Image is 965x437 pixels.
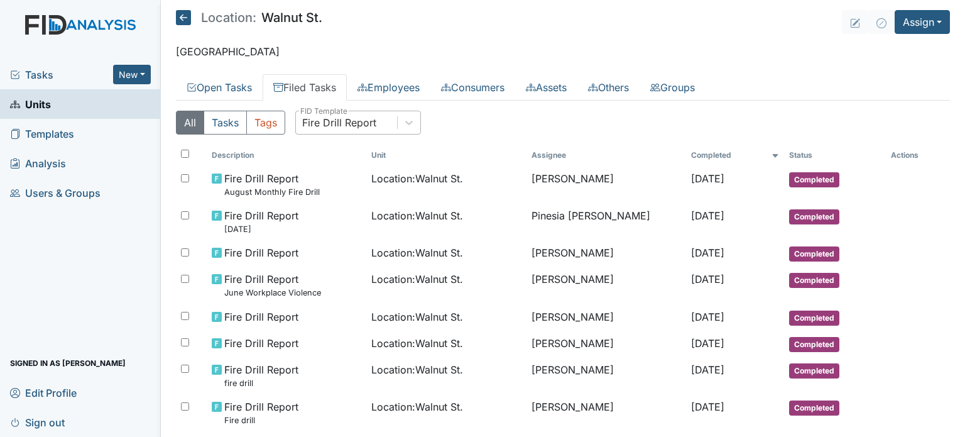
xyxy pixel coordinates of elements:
[224,287,321,299] small: June Workplace Violence
[10,412,65,432] span: Sign out
[207,145,366,166] th: Toggle SortBy
[691,246,724,259] span: [DATE]
[113,65,151,84] button: New
[526,267,686,304] td: [PERSON_NAME]
[224,414,298,426] small: Fire drill
[204,111,247,135] button: Tasks
[691,401,724,413] span: [DATE]
[176,10,322,25] h5: Walnut St.
[789,363,839,379] span: Completed
[224,171,320,198] span: Fire Drill Report August Monthly Fire Drill
[366,145,526,166] th: Toggle SortBy
[201,11,256,24] span: Location:
[347,74,430,101] a: Employees
[10,383,77,402] span: Edit Profile
[302,115,376,130] div: Fire Drill Report
[789,273,839,288] span: Completed
[176,74,263,101] a: Open Tasks
[691,311,724,323] span: [DATE]
[176,44,950,59] p: [GEOGRAPHIC_DATA]
[691,273,724,285] span: [DATE]
[526,331,686,357] td: [PERSON_NAME]
[224,336,298,351] span: Fire Drill Report
[371,362,463,377] span: Location : Walnut St.
[371,399,463,414] span: Location : Walnut St.
[371,309,463,324] span: Location : Walnut St.
[224,272,321,299] span: Fire Drill Report June Workplace Violence
[371,272,463,287] span: Location : Walnut St.
[526,304,686,331] td: [PERSON_NAME]
[371,245,463,260] span: Location : Walnut St.
[224,309,298,324] span: Fire Drill Report
[181,150,189,158] input: Toggle All Rows Selected
[691,172,724,185] span: [DATE]
[515,74,577,101] a: Assets
[691,209,724,222] span: [DATE]
[10,67,113,82] a: Tasks
[224,362,298,389] span: Fire Drill Report fire drill
[789,172,839,187] span: Completed
[10,124,74,143] span: Templates
[691,363,724,376] span: [DATE]
[526,240,686,267] td: [PERSON_NAME]
[371,171,463,186] span: Location : Walnut St.
[526,166,686,203] td: [PERSON_NAME]
[224,245,298,260] span: Fire Drill Report
[784,145,886,166] th: Toggle SortBy
[526,145,686,166] th: Assignee
[789,209,839,224] span: Completed
[886,145,949,166] th: Actions
[10,94,51,114] span: Units
[371,208,463,223] span: Location : Walnut St.
[224,377,298,389] small: fire drill
[263,74,347,101] a: Filed Tasks
[691,337,724,350] span: [DATE]
[246,111,285,135] button: Tags
[224,223,298,235] small: [DATE]
[10,353,126,373] span: Signed in as [PERSON_NAME]
[430,74,515,101] a: Consumers
[789,401,839,416] span: Completed
[224,399,298,426] span: Fire Drill Report Fire drill
[371,336,463,351] span: Location : Walnut St.
[789,311,839,326] span: Completed
[176,111,285,135] div: Type filter
[10,153,66,173] span: Analysis
[577,74,640,101] a: Others
[789,337,839,352] span: Completed
[526,394,686,431] td: [PERSON_NAME]
[176,111,204,135] button: All
[789,246,839,262] span: Completed
[686,145,784,166] th: Toggle SortBy
[10,183,101,202] span: Users & Groups
[224,208,298,235] span: Fire Drill Report May 2025
[895,10,950,34] button: Assign
[224,186,320,198] small: August Monthly Fire Drill
[526,357,686,394] td: [PERSON_NAME]
[526,203,686,240] td: Pinesia [PERSON_NAME]
[640,74,706,101] a: Groups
